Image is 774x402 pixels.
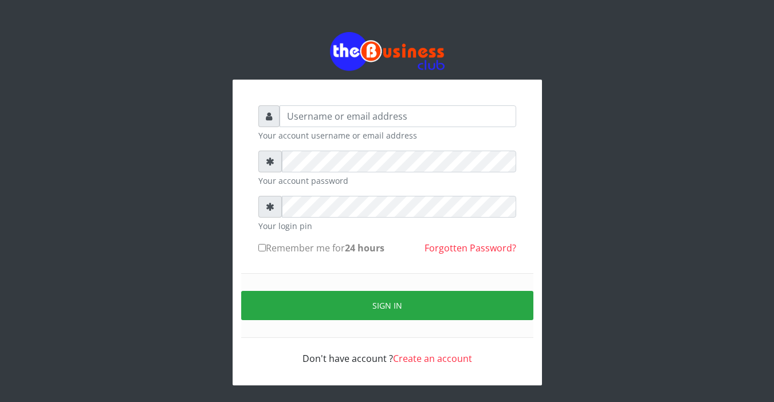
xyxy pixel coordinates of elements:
[258,241,384,255] label: Remember me for
[258,175,516,187] small: Your account password
[258,220,516,232] small: Your login pin
[258,244,266,251] input: Remember me for24 hours
[425,242,516,254] a: Forgotten Password?
[393,352,472,365] a: Create an account
[258,338,516,365] div: Don't have account ?
[345,242,384,254] b: 24 hours
[280,105,516,127] input: Username or email address
[241,291,533,320] button: Sign in
[258,129,516,141] small: Your account username or email address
